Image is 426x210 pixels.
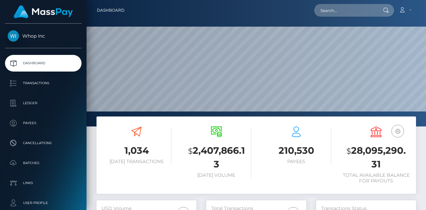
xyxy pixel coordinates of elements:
[102,159,171,164] h6: [DATE] Transactions
[8,198,79,208] p: User Profile
[5,33,82,39] span: Whop Inc
[8,58,79,68] p: Dashboard
[5,175,82,191] a: Links
[8,178,79,188] p: Links
[181,172,251,178] h6: [DATE] Volume
[8,78,79,88] p: Transactions
[5,115,82,131] a: Payees
[8,118,79,128] p: Payees
[188,146,193,156] small: $
[5,135,82,151] a: Cancellations
[341,144,411,171] h3: 28,095,290.31
[261,144,331,157] h3: 210,530
[8,30,19,42] img: Whop Inc
[314,4,377,17] input: Search...
[346,146,351,156] small: $
[102,144,171,157] h3: 1,034
[8,138,79,148] p: Cancellations
[341,172,411,184] h6: Total Available Balance for Payouts
[5,55,82,72] a: Dashboard
[14,5,73,18] img: MassPay Logo
[181,144,251,171] h3: 2,407,866.13
[261,159,331,164] h6: Payees
[5,155,82,171] a: Batches
[97,3,124,17] a: Dashboard
[5,75,82,92] a: Transactions
[8,98,79,108] p: Ledger
[8,158,79,168] p: Batches
[5,95,82,111] a: Ledger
